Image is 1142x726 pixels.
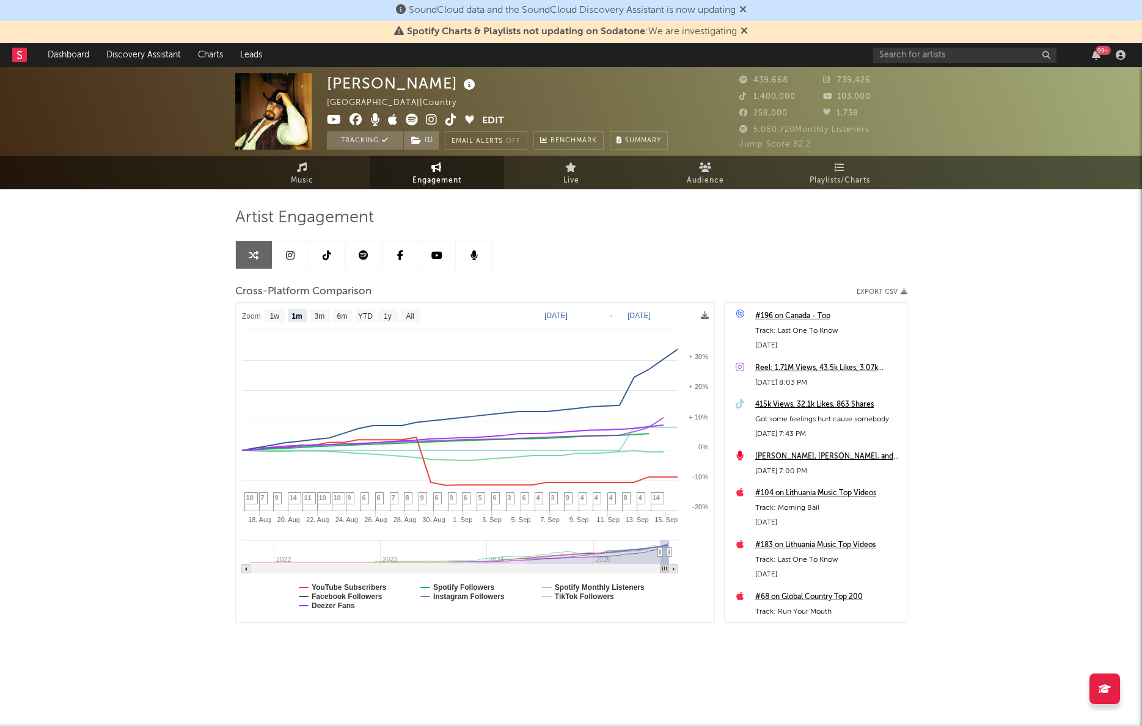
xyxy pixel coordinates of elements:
button: Summary [610,131,668,150]
a: Charts [189,43,232,67]
div: [DATE] [755,619,901,634]
span: 4 [609,494,613,501]
span: Summary [625,137,661,144]
span: 6 [522,494,526,501]
text: 11. Sep [596,516,620,523]
span: 4 [536,494,540,501]
text: Deezer Fans [312,601,355,610]
text: Spotify Monthly Listeners [554,583,644,592]
text: 3. Sep [482,516,502,523]
span: 7 [261,494,265,501]
span: 258,000 [739,109,788,117]
a: #196 on Canada - Top [755,309,901,324]
input: Search for artists [873,48,1056,63]
span: 9 [275,494,279,501]
span: Jump Score: 82.2 [739,140,811,148]
text: -20% [692,503,708,510]
text: 9. Sep [569,516,588,523]
text: 5. Sep [511,516,530,523]
span: 4 [580,494,584,501]
span: 9 [450,494,453,501]
text: → [607,311,614,320]
text: YTD [357,312,372,321]
span: 1,400,000 [739,93,796,101]
span: 6 [362,494,366,501]
span: 10 [246,494,254,501]
a: Leads [232,43,271,67]
span: : We are investigating [407,27,737,37]
span: Benchmark [551,134,597,148]
text: 13. Sep [625,516,648,523]
a: Playlists/Charts [773,156,907,189]
text: + 30% [689,353,708,360]
span: 739,426 [823,76,871,84]
text: + 10% [689,413,708,421]
a: 415k Views, 32.1k Likes, 863 Shares [755,397,901,412]
a: Dashboard [39,43,98,67]
button: Export CSV [857,288,907,296]
a: #68 on Global Country Top 200 [755,590,901,604]
span: Dismiss [741,27,748,37]
div: Track: Run Your Mouth [755,604,901,619]
span: 4 [595,494,598,501]
span: 6 [493,494,497,501]
text: 7. Sep [540,516,560,523]
text: 26. Aug [364,516,387,523]
text: TikTok Followers [554,592,613,601]
span: 9 [566,494,569,501]
text: + 20% [689,383,708,390]
a: Benchmark [533,131,604,150]
div: [PERSON_NAME], [PERSON_NAME], and [PERSON_NAME] at [GEOGRAPHIC_DATA] ([DATE]) [755,449,901,464]
text: 22. Aug [306,516,329,523]
div: [DATE] [755,567,901,582]
a: Discovery Assistant [98,43,189,67]
button: Tracking [327,131,403,150]
a: #183 on Lithuania Music Top Videos [755,538,901,553]
span: 14 [653,494,660,501]
text: 18. Aug [248,516,271,523]
span: ( 1 ) [403,131,439,150]
button: 99+ [1092,50,1100,60]
text: 24. Aug [335,516,357,523]
div: Track: Last One To Know [755,324,901,338]
span: 6 [464,494,467,501]
span: 6 [435,494,439,501]
span: 3 [508,494,511,501]
span: Live [563,173,579,188]
span: SoundCloud data and the SoundCloud Discovery Assistant is now updating [409,5,736,15]
text: All [406,312,414,321]
div: Got some feelings hurt cause somebody spit some facts [755,412,901,427]
div: Track: Last One To Know [755,553,901,567]
text: Zoom [242,312,261,321]
a: #104 on Lithuania Music Top Videos [755,486,901,501]
text: 6m [337,312,347,321]
div: [GEOGRAPHIC_DATA] | Country [327,96,470,111]
text: 1y [384,312,392,321]
text: 30. Aug [422,516,445,523]
a: Engagement [370,156,504,189]
text: [DATE] [544,311,568,320]
em: Off [506,138,521,145]
div: [DATE] 7:43 PM [755,427,901,441]
text: Instagram Followers [433,592,504,601]
div: Reel: 1.71M Views, 43.5k Likes, 3.07k Comments [755,361,901,376]
span: Playlists/Charts [810,173,870,188]
a: Music [235,156,370,189]
text: 28. Aug [393,516,415,523]
div: [DATE] 7:00 PM [755,464,901,479]
text: 0% [698,443,708,451]
text: 1m [291,312,302,321]
div: 99 + [1096,46,1111,55]
span: 9 [348,494,351,501]
text: 3m [314,312,324,321]
span: Engagement [412,173,461,188]
span: 8 [406,494,409,501]
span: 4 [639,494,642,501]
div: [DATE] [755,338,901,353]
span: 103,000 [823,93,871,101]
div: [PERSON_NAME] [327,73,478,93]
